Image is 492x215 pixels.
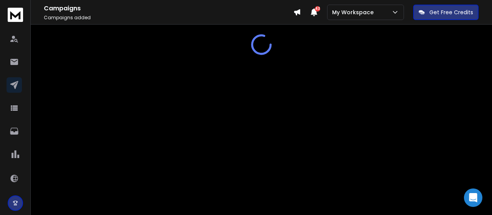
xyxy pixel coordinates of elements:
[8,8,23,22] img: logo
[44,4,293,13] h1: Campaigns
[464,188,482,207] div: Open Intercom Messenger
[332,8,377,16] p: My Workspace
[413,5,479,20] button: Get Free Credits
[315,6,320,12] span: 42
[44,15,293,21] p: Campaigns added
[429,8,473,16] p: Get Free Credits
